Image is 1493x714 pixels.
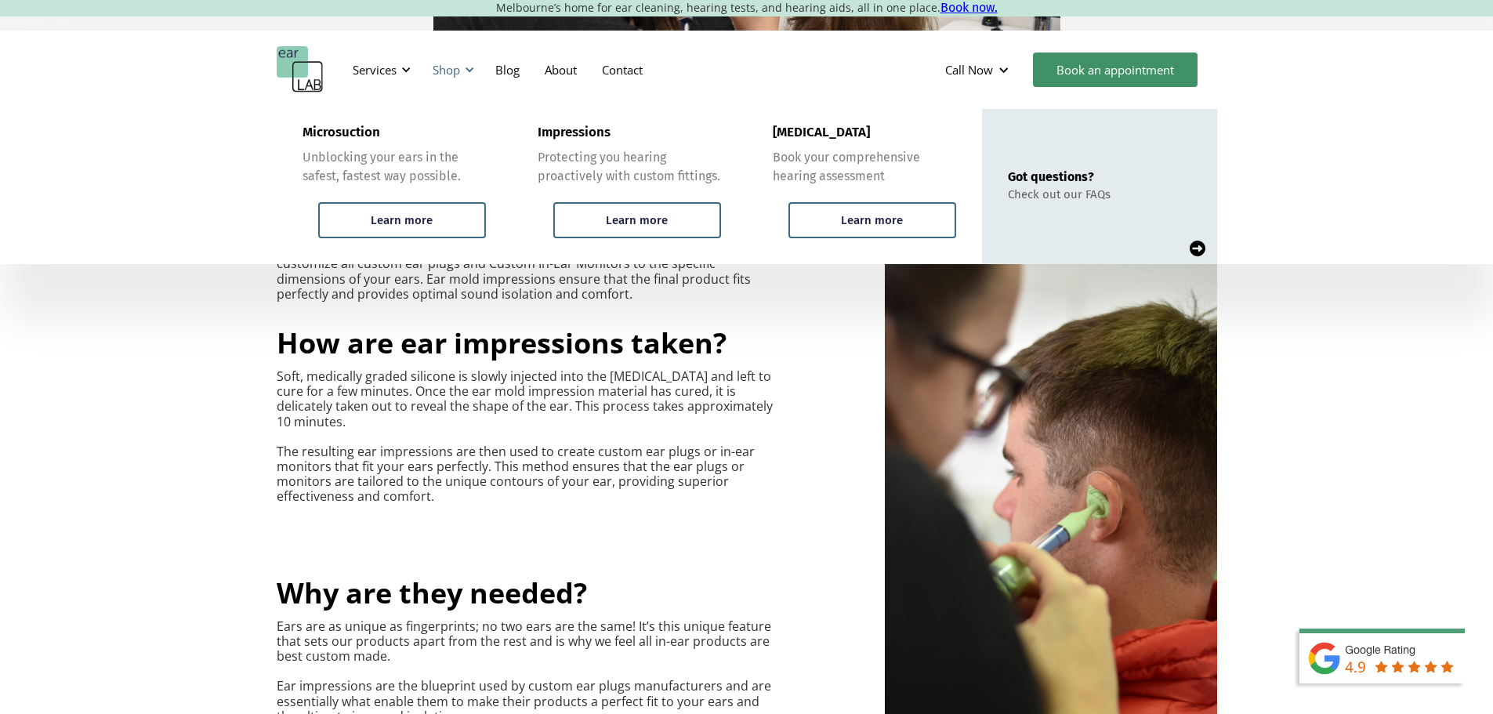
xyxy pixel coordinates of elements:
div: Shop [423,46,479,93]
div: Shop [433,62,460,78]
div: Call Now [933,46,1025,93]
div: Got questions? [1008,169,1111,184]
div: Call Now [945,62,993,78]
div: Impressions [538,125,611,140]
span: How are ear impressions taken? [277,324,727,362]
a: About [532,47,589,92]
h2: Why are they needed? [277,575,587,611]
div: Protecting you hearing proactively with custom fittings. [538,148,721,186]
div: Learn more [841,213,903,227]
div: Check out our FAQs [1008,187,1111,201]
a: MicrosuctionUnblocking your ears in the safest, fastest way possible.Learn more [277,109,512,264]
a: Book an appointment [1033,53,1198,87]
a: Got questions?Check out our FAQs [982,109,1217,264]
div: [MEDICAL_DATA] [773,125,870,140]
a: ImpressionsProtecting you hearing proactively with custom fittings.Learn more [512,109,747,264]
div: Microsuction [303,125,380,140]
div: Book your comprehensive hearing assessment [773,148,956,186]
div: Unblocking your ears in the safest, fastest way possible. [303,148,486,186]
div: Services [343,46,415,93]
div: Learn more [371,213,433,227]
div: Services [353,62,397,78]
a: Blog [483,47,532,92]
p: are essentially model imprints of your ear. These are required to customize all custom ear plugs ... [277,241,775,302]
div: Learn more [606,213,668,227]
a: [MEDICAL_DATA]Book your comprehensive hearing assessmentLearn more [747,109,982,264]
a: Contact [589,47,655,92]
a: home [277,46,324,93]
p: Soft, medically graded silicone is slowly injected into the [MEDICAL_DATA] and left to cure for a... [277,369,775,505]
